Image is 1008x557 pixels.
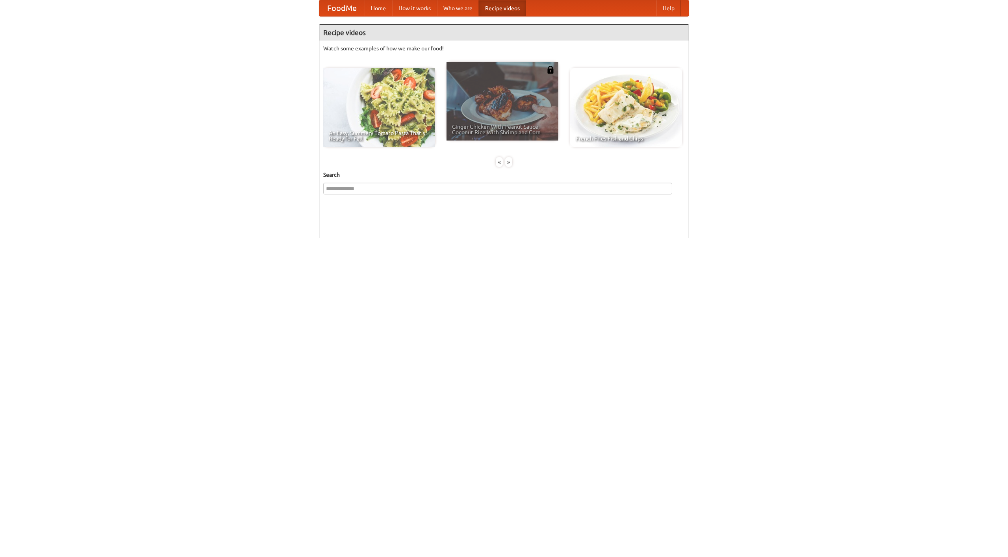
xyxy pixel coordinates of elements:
[570,68,682,147] a: French Fries Fish and Chips
[323,171,685,179] h5: Search
[323,44,685,52] p: Watch some examples of how we make our food!
[437,0,479,16] a: Who we are
[365,0,392,16] a: Home
[547,66,554,74] img: 483408.png
[319,25,689,41] h4: Recipe videos
[576,136,676,141] span: French Fries Fish and Chips
[323,68,435,147] a: An Easy, Summery Tomato Pasta That's Ready for Fall
[392,0,437,16] a: How it works
[496,157,503,167] div: «
[479,0,526,16] a: Recipe videos
[319,0,365,16] a: FoodMe
[505,157,512,167] div: »
[329,130,430,141] span: An Easy, Summery Tomato Pasta That's Ready for Fall
[656,0,681,16] a: Help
